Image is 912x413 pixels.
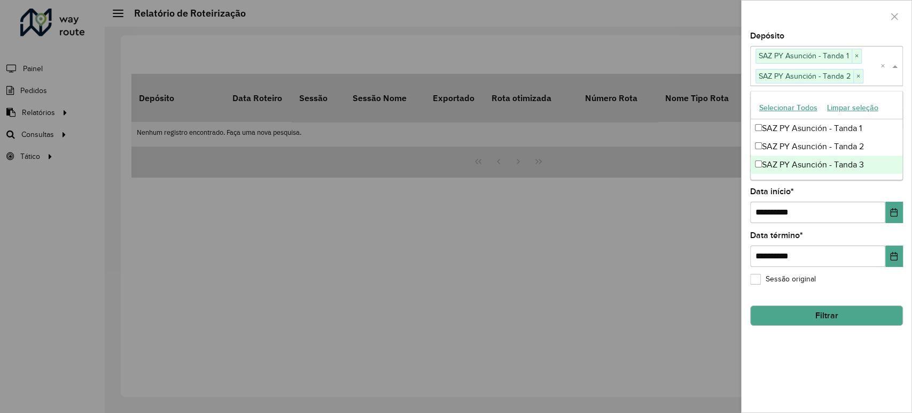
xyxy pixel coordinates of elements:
[885,202,903,223] button: Choose Date
[750,185,794,198] label: Data início
[751,119,902,137] div: SAZ PY Asunción - Tanda 1
[750,273,816,285] label: Sessão original
[756,70,853,82] span: SAZ PY Asunción - Tanda 2
[852,50,861,63] span: ×
[751,156,902,174] div: SAZ PY Asunción - Tanda 3
[750,91,903,180] ng-dropdown-panel: Options list
[750,305,903,326] button: Filtrar
[822,100,883,116] button: Limpar seleção
[853,70,863,83] span: ×
[880,60,890,73] span: Clear all
[751,137,902,156] div: SAZ PY Asunción - Tanda 2
[754,100,822,116] button: Selecionar Todos
[885,246,903,267] button: Choose Date
[750,229,803,242] label: Data término
[750,29,784,42] label: Depósito
[756,49,852,62] span: SAZ PY Asunción - Tanda 1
